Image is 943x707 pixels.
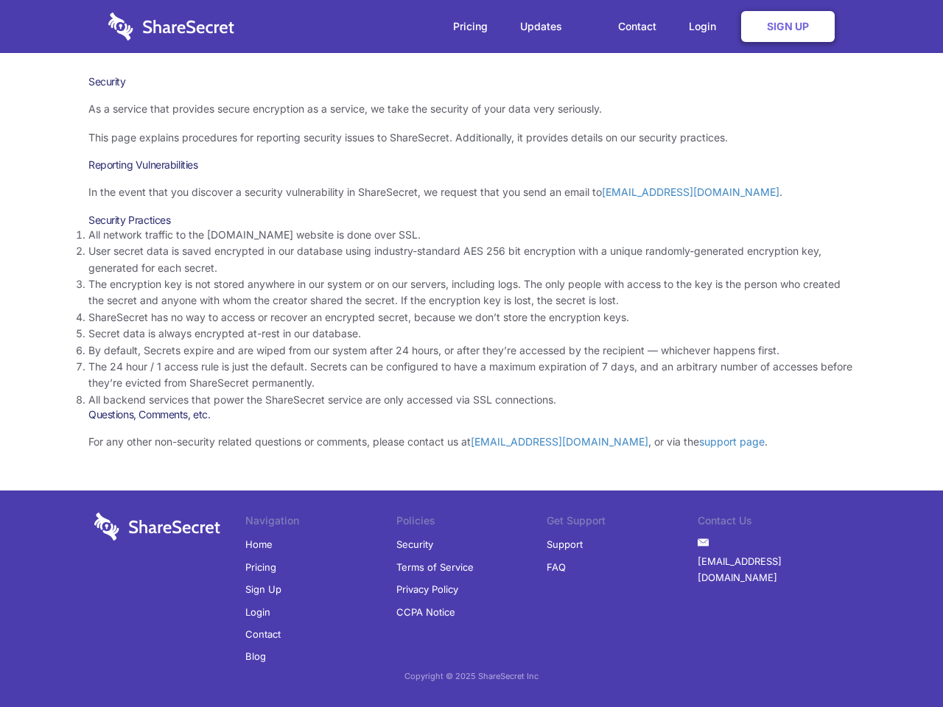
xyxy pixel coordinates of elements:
[88,214,855,227] h3: Security Practices
[245,513,396,533] li: Navigation
[547,513,698,533] li: Get Support
[88,243,855,276] li: User secret data is saved encrypted in our database using industry-standard AES 256 bit encryptio...
[438,4,502,49] a: Pricing
[547,556,566,578] a: FAQ
[396,556,474,578] a: Terms of Service
[88,392,855,408] li: All backend services that power the ShareSecret service are only accessed via SSL connections.
[698,550,849,589] a: [EMAIL_ADDRESS][DOMAIN_NAME]
[108,13,234,41] img: logo-wordmark-white-trans-d4663122ce5f474addd5e946df7df03e33cb6a1c49d2221995e7729f52c070b2.svg
[88,276,855,309] li: The encryption key is not stored anywhere in our system or on our servers, including logs. The on...
[88,434,855,450] p: For any other non-security related questions or comments, please contact us at , or via the .
[547,533,583,555] a: Support
[88,101,855,117] p: As a service that provides secure encryption as a service, we take the security of your data very...
[88,309,855,326] li: ShareSecret has no way to access or recover an encrypted secret, because we don’t store the encry...
[602,186,779,198] a: [EMAIL_ADDRESS][DOMAIN_NAME]
[88,227,855,243] li: All network traffic to the [DOMAIN_NAME] website is done over SSL.
[245,645,266,667] a: Blog
[88,342,855,359] li: By default, Secrets expire and are wiped from our system after 24 hours, or after they’re accesse...
[396,533,433,555] a: Security
[88,184,855,200] p: In the event that you discover a security vulnerability in ShareSecret, we request that you send ...
[88,359,855,392] li: The 24 hour / 1 access rule is just the default. Secrets can be configured to have a maximum expi...
[741,11,835,42] a: Sign Up
[674,4,738,49] a: Login
[88,408,855,421] h3: Questions, Comments, etc.
[245,601,270,623] a: Login
[699,435,765,448] a: support page
[245,623,281,645] a: Contact
[88,326,855,342] li: Secret data is always encrypted at-rest in our database.
[245,578,281,600] a: Sign Up
[245,533,273,555] a: Home
[471,435,648,448] a: [EMAIL_ADDRESS][DOMAIN_NAME]
[88,75,855,88] h1: Security
[396,578,458,600] a: Privacy Policy
[245,556,276,578] a: Pricing
[88,130,855,146] p: This page explains procedures for reporting security issues to ShareSecret. Additionally, it prov...
[88,158,855,172] h3: Reporting Vulnerabilities
[396,513,547,533] li: Policies
[698,513,849,533] li: Contact Us
[94,513,220,541] img: logo-wordmark-white-trans-d4663122ce5f474addd5e946df7df03e33cb6a1c49d2221995e7729f52c070b2.svg
[396,601,455,623] a: CCPA Notice
[603,4,671,49] a: Contact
